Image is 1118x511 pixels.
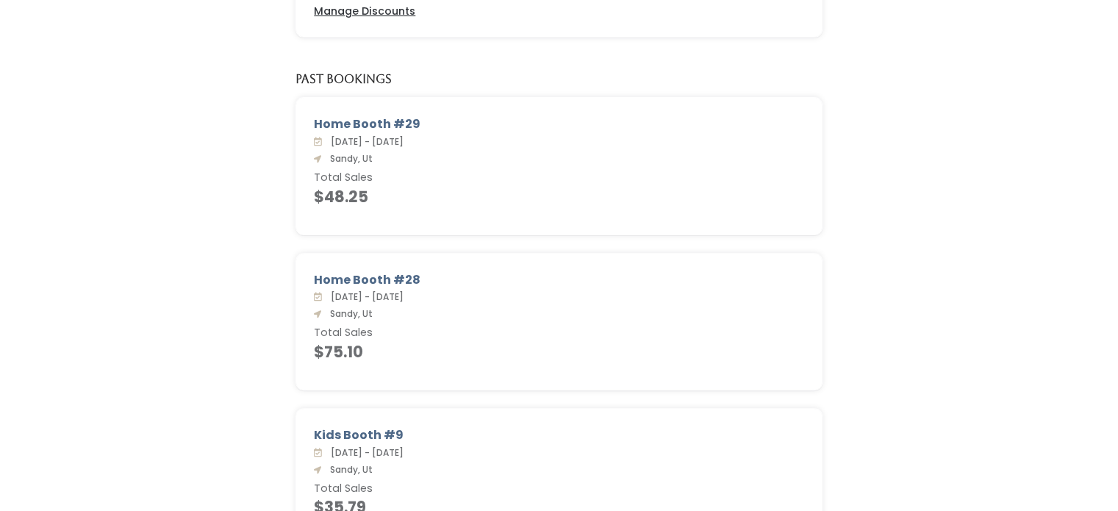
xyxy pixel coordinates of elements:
[324,307,373,320] span: Sandy, Ut
[295,73,392,86] h5: Past Bookings
[314,271,804,289] div: Home Booth #28
[314,188,804,205] h4: $48.25
[314,483,804,495] h6: Total Sales
[314,172,804,184] h6: Total Sales
[314,327,804,339] h6: Total Sales
[325,446,404,459] span: [DATE] - [DATE]
[325,290,404,303] span: [DATE] - [DATE]
[314,115,804,133] div: Home Booth #29
[325,135,404,148] span: [DATE] - [DATE]
[324,152,373,165] span: Sandy, Ut
[314,426,804,444] div: Kids Booth #9
[314,4,415,18] u: Manage Discounts
[314,4,415,19] a: Manage Discounts
[314,343,804,360] h4: $75.10
[324,463,373,476] span: Sandy, Ut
